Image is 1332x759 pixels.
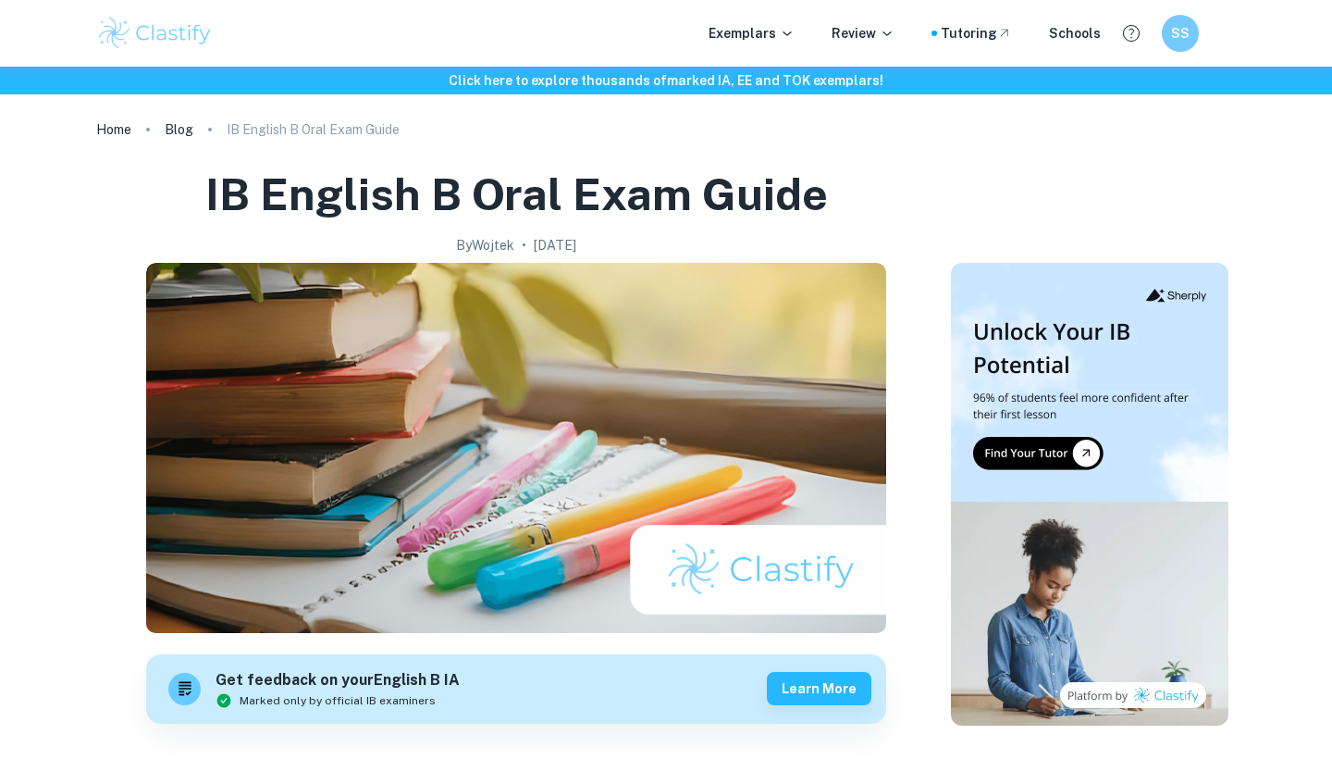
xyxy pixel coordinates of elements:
[165,117,193,143] a: Blog
[767,672,871,705] button: Learn more
[534,235,576,255] h2: [DATE]
[227,119,400,140] p: IB English B Oral Exam Guide
[522,235,526,255] p: •
[205,165,828,224] h1: IB English B Oral Exam Guide
[4,70,1328,91] h6: Click here to explore thousands of marked IA, EE and TOK exemplars !
[456,235,514,255] h2: By Wojtek
[1170,23,1191,44] h6: SS
[1116,18,1147,49] button: Help and Feedback
[96,15,214,52] img: Clastify logo
[709,23,795,44] p: Exemplars
[240,692,436,709] span: Marked only by official IB examiners
[1049,23,1101,44] a: Schools
[146,263,886,633] img: IB English B Oral Exam Guide cover image
[96,117,131,143] a: Home
[1162,15,1199,52] button: SS
[832,23,894,44] p: Review
[146,654,886,724] a: Get feedback on yourEnglish B IAMarked only by official IB examinersLearn more
[216,669,460,692] h6: Get feedback on your English B IA
[941,23,1012,44] a: Tutoring
[951,263,1228,726] img: Thumbnail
